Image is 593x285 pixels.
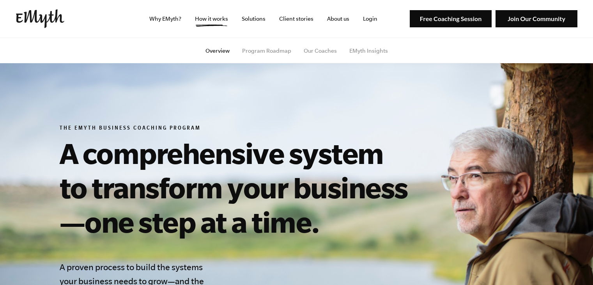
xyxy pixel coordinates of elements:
[242,48,291,54] a: Program Roadmap
[205,48,230,54] a: Overview
[60,136,415,239] h1: A comprehensive system to transform your business—one step at a time.
[410,10,492,28] img: Free Coaching Session
[60,125,415,133] h6: The EMyth Business Coaching Program
[349,48,388,54] a: EMyth Insights
[304,48,337,54] a: Our Coaches
[496,10,577,28] img: Join Our Community
[16,9,64,28] img: EMyth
